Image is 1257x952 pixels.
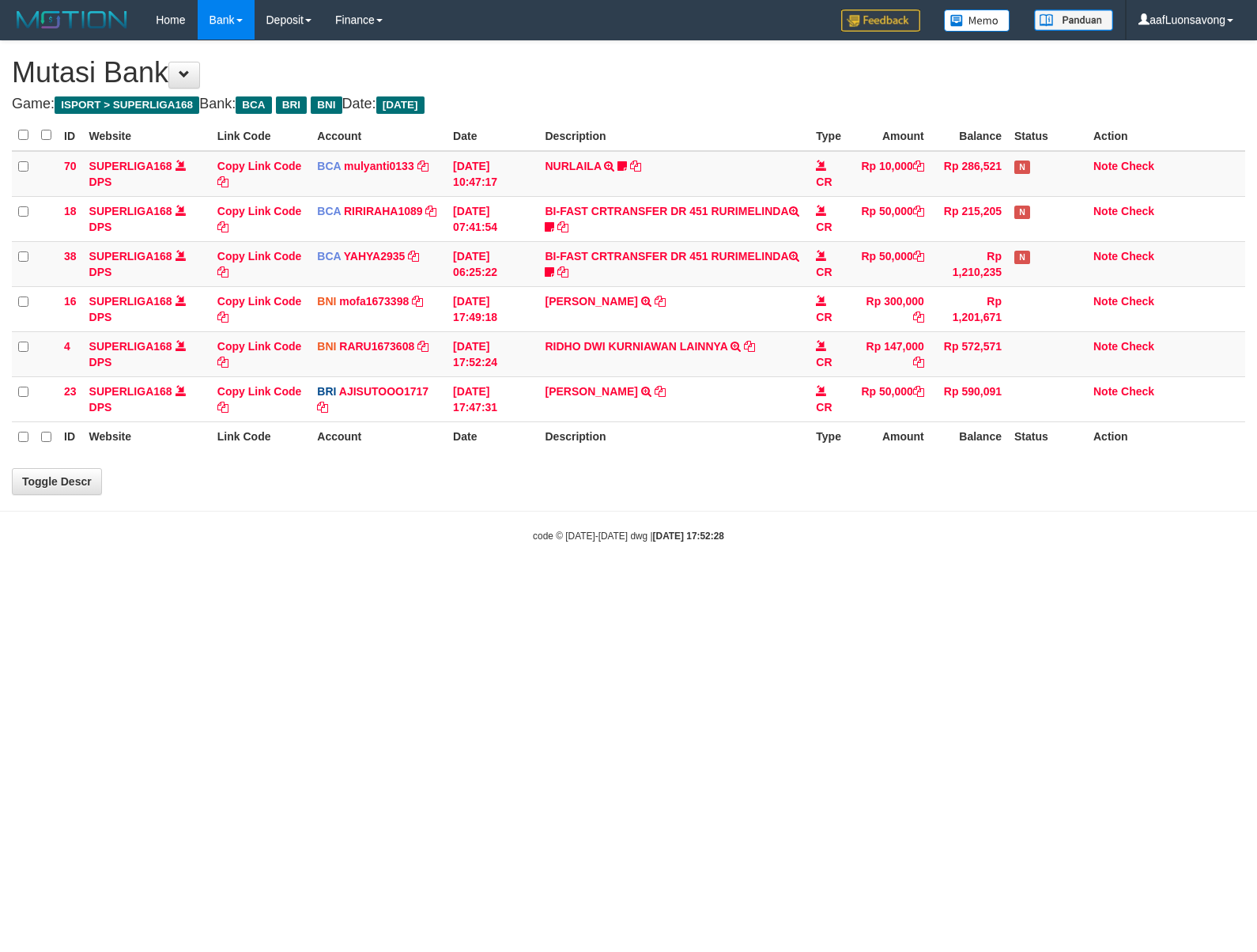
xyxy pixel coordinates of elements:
[1093,205,1118,217] a: Note
[89,160,172,172] a: SUPERLIGA168
[344,250,406,263] a: YAHYA2935
[930,196,1008,241] td: Rp 215,205
[538,421,810,452] th: Description
[83,286,211,331] td: DPS
[930,151,1008,197] td: Rp 286,521
[852,241,930,286] td: Rp 50,000
[217,295,302,323] a: Copy Link Code
[944,9,1010,32] img: Button%20Memo.svg
[930,376,1008,421] td: Rp 590,091
[852,421,930,452] th: Amount
[83,196,211,241] td: DPS
[58,421,83,452] th: ID
[311,421,447,452] th: Account
[930,331,1008,376] td: Rp 572,571
[217,385,302,414] a: Copy Link Code
[1093,160,1118,172] a: Note
[217,340,302,368] a: Copy Link Code
[545,385,637,398] a: [PERSON_NAME]
[317,160,341,172] span: BCA
[236,96,271,114] span: BCA
[1093,340,1118,353] a: Note
[83,151,211,197] td: DPS
[447,376,538,421] td: [DATE] 17:47:31
[311,96,342,114] span: BNI
[83,376,211,421] td: DPS
[1014,251,1030,264] span: Has Note
[852,376,930,421] td: Rp 50,000
[64,250,77,263] span: 38
[217,250,302,278] a: Copy Link Code
[841,9,920,32] img: Feedback.jpg
[64,340,70,353] span: 4
[64,295,77,308] span: 16
[1014,161,1030,174] span: Has Note
[816,176,832,188] span: CR
[653,531,724,542] strong: [DATE] 17:52:28
[1087,120,1245,151] th: Action
[317,205,341,217] span: BCA
[816,401,832,414] span: CR
[12,96,1245,112] h4: Game: Bank: Date:
[852,286,930,331] td: Rp 300,000
[58,120,83,151] th: ID
[447,421,538,452] th: Date
[538,241,810,286] td: BI-FAST CRTRANSFER DR 451 RURIMELINDA
[816,266,832,278] span: CR
[545,340,727,353] a: RIDHO DWI KURNIAWAN LAINNYA
[64,205,77,217] span: 18
[852,331,930,376] td: Rp 147,000
[1008,421,1087,452] th: Status
[1014,206,1030,219] span: Has Note
[1093,385,1118,398] a: Note
[1093,295,1118,308] a: Note
[1087,421,1245,452] th: Action
[1121,340,1154,353] a: Check
[447,120,538,151] th: Date
[810,120,851,151] th: Type
[339,295,409,308] a: mofa1673398
[447,151,538,197] td: [DATE] 10:47:17
[852,120,930,151] th: Amount
[64,385,77,398] span: 23
[12,468,102,495] a: Toggle Descr
[852,196,930,241] td: Rp 50,000
[83,120,211,151] th: Website
[1121,205,1154,217] a: Check
[447,286,538,331] td: [DATE] 17:49:18
[317,385,336,398] span: BRI
[1121,160,1154,172] a: Check
[64,160,77,172] span: 70
[930,241,1008,286] td: Rp 1,210,235
[1034,9,1113,31] img: panduan.png
[816,356,832,368] span: CR
[447,196,538,241] td: [DATE] 07:41:54
[1121,295,1154,308] a: Check
[930,286,1008,331] td: Rp 1,201,671
[339,385,428,398] a: AJISUTOOO1717
[217,160,302,188] a: Copy Link Code
[317,250,341,263] span: BCA
[447,241,538,286] td: [DATE] 06:25:22
[211,421,311,452] th: Link Code
[83,421,211,452] th: Website
[311,120,447,151] th: Account
[12,57,1245,89] h1: Mutasi Bank
[339,340,414,353] a: RARU1673608
[1093,250,1118,263] a: Note
[376,96,425,114] span: [DATE]
[810,421,851,452] th: Type
[1121,385,1154,398] a: Check
[89,250,172,263] a: SUPERLIGA168
[12,8,132,32] img: MOTION_logo.png
[89,385,172,398] a: SUPERLIGA168
[83,331,211,376] td: DPS
[545,295,637,308] a: [PERSON_NAME]
[317,340,336,353] span: BNI
[89,295,172,308] a: SUPERLIGA168
[217,205,302,233] a: Copy Link Code
[317,295,336,308] span: BNI
[930,421,1008,452] th: Balance
[816,221,832,233] span: CR
[538,196,810,241] td: BI-FAST CRTRANSFER DR 451 RURIMELINDA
